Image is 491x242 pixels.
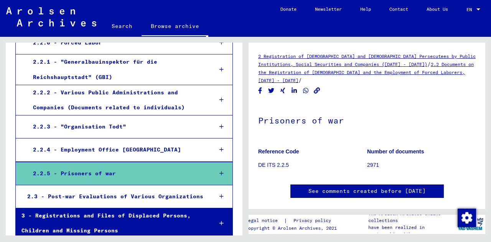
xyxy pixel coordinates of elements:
[302,86,310,95] button: Share on WhatsApp
[27,119,207,134] div: 2.2.3 - "Organisation Todt"
[298,77,302,84] span: /
[258,103,476,137] h1: Prisoners of war
[142,17,208,37] a: Browse archive
[279,86,287,95] button: Share on Xing
[458,209,476,227] img: Change consent
[367,161,476,169] p: 2971
[27,54,207,84] div: 2.2.1 - "Generalbauinspektor für die Reichshauptstadt" (GBI)
[245,225,340,232] p: Copyright © Arolsen Archives, 2021
[308,187,426,195] a: See comments created before [DATE]
[21,189,207,204] div: 2.3 - Post-war Evaluations of Various Organizations
[258,161,367,169] p: DE ITS 2.2.5
[102,17,142,35] a: Search
[258,53,476,67] a: 2 Registration of [DEMOGRAPHIC_DATA] and [DEMOGRAPHIC_DATA] Persecutees by Public Institutions, S...
[6,7,96,26] img: Arolsen_neg.svg
[456,214,485,234] img: yv_logo.png
[313,86,321,95] button: Copy link
[245,217,340,225] div: |
[267,86,275,95] button: Share on Twitter
[290,86,298,95] button: Share on LinkedIn
[16,208,207,238] div: 3 - Registrations and Files of Displaced Persons, Children and Missing Persons
[27,35,207,50] div: 2.2.0 - Forced Labor
[27,166,207,181] div: 2.2.5 - Prisoners of war
[258,61,474,83] a: 2.2 Documents on the Registration of [DEMOGRAPHIC_DATA] and the Employment of Forced Laborers, [D...
[427,61,431,67] span: /
[368,224,456,238] p: have been realized in partnership with
[256,86,264,95] button: Share on Facebook
[27,142,207,157] div: 2.2.4 - Employment Office [GEOGRAPHIC_DATA]
[466,7,475,12] span: EN
[367,148,424,155] b: Number of documents
[27,85,207,115] div: 2.2.2 - Various Public Administrations and Companies (Documents related to individuals)
[368,210,456,224] p: The Arolsen Archives online collections
[245,217,284,225] a: Legal notice
[258,148,299,155] b: Reference Code
[287,217,340,225] a: Privacy policy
